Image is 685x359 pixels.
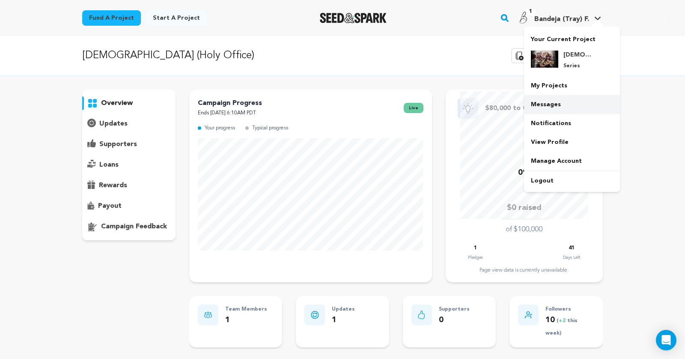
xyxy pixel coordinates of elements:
[506,224,542,235] p: of $100,000
[404,103,423,113] span: live
[332,305,355,314] p: Updates
[82,48,254,63] p: [DEMOGRAPHIC_DATA] (Holy Office)
[82,10,141,26] a: Fund a project
[545,318,578,336] span: ( this week)
[656,330,676,350] div: Open Intercom Messenger
[99,119,128,129] p: updates
[82,138,176,151] button: supporters
[439,314,470,326] p: 0
[99,160,119,170] p: loans
[99,180,127,191] p: rewards
[320,13,387,23] img: Seed&Spark Logo Dark Mode
[205,123,235,133] p: Your progress
[98,201,122,211] p: payout
[531,32,613,44] p: Your Current Project
[545,314,594,339] p: 10
[563,63,594,69] p: Series
[515,9,603,27] span: Bandeja (Tray) F.'s Profile
[559,318,567,323] span: +2
[332,314,355,326] p: 1
[320,13,387,23] a: Seed&Spark Homepage
[225,305,267,314] p: Team Members
[534,16,589,23] span: Bandeja (Tray) F.
[82,199,176,213] button: payout
[569,243,575,253] p: 41
[101,98,133,108] p: overview
[524,171,620,190] a: Logout
[146,10,207,26] a: Start a project
[563,51,594,59] h4: [DEMOGRAPHIC_DATA] (Holy Office)
[198,98,262,108] p: Campaign Progress
[524,76,620,95] a: My Projects
[99,139,137,150] p: supporters
[545,305,594,314] p: Followers
[517,11,531,24] img: 15afdf3e7fb0f63b.png
[198,108,262,118] p: Ends [DATE] 6:10AM PDT
[517,11,589,24] div: Bandeja (Tray) F.'s Profile
[439,305,470,314] p: Supporters
[526,7,536,16] span: 1
[82,179,176,192] button: rewards
[82,158,176,172] button: loans
[252,123,288,133] p: Typical progress
[101,221,167,232] p: campaign feedback
[531,32,613,76] a: Your Current Project [DEMOGRAPHIC_DATA] (Holy Office) Series
[524,95,620,114] a: Messages
[524,133,620,152] a: View Profile
[225,314,267,326] p: 1
[82,220,176,233] button: campaign feedback
[82,96,176,110] button: overview
[515,9,603,24] a: Bandeja (Tray) F.'s Profile
[531,51,558,68] img: 4833c9b75e3803bb.jpg
[518,167,530,179] p: 0%
[524,114,620,133] a: Notifications
[474,243,477,253] p: 1
[524,152,620,171] a: Manage Account
[563,253,580,262] p: Days Left
[468,253,483,262] p: Pledges
[454,267,594,274] div: Page view data is currently unavailable.
[82,117,176,131] button: updates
